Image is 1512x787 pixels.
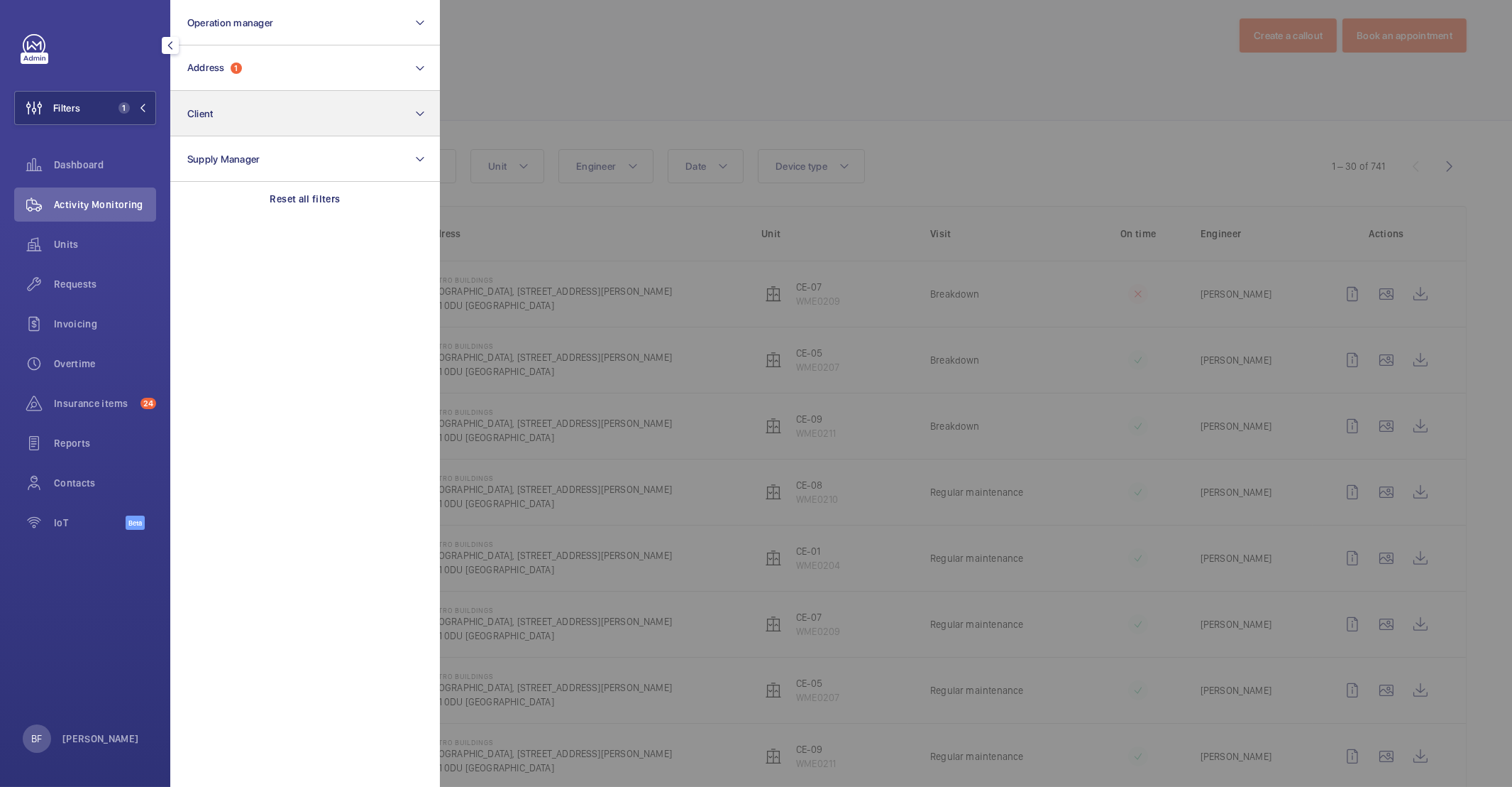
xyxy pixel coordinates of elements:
[62,732,139,746] p: [PERSON_NAME]
[54,237,156,251] span: Units
[54,476,156,490] span: Contacts
[14,91,156,125] button: Filters1
[126,516,145,530] span: Beta
[118,102,130,114] span: 1
[54,317,156,331] span: Invoicing
[31,732,42,746] p: BF
[54,436,156,450] span: Reports
[54,357,156,371] span: Overtime
[54,197,156,212] span: Activity Monitoring
[54,516,126,530] span: IoT
[54,396,135,411] span: Insurance items
[140,398,156,409] span: 24
[53,101,80,115] span: Filters
[54,277,156,291] span: Requests
[54,158,156,172] span: Dashboard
